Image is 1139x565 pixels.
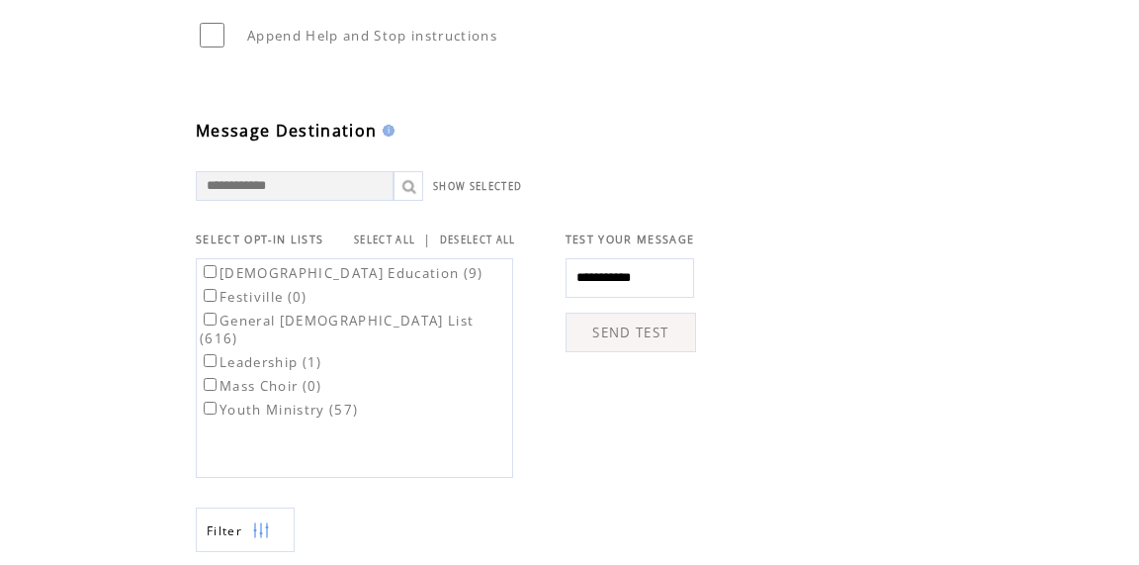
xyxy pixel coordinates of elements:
a: Filter [196,508,295,552]
a: DESELECT ALL [440,234,516,246]
img: filters.png [252,509,270,553]
input: Festiville (0) [204,289,217,302]
span: SELECT OPT-IN LISTS [196,233,323,246]
input: Youth Ministry (57) [204,402,217,415]
label: Mass Choir (0) [200,377,322,395]
input: General [DEMOGRAPHIC_DATA] List (616) [204,313,217,326]
span: | [423,231,431,248]
span: Show filters [207,522,242,539]
label: General [DEMOGRAPHIC_DATA] List (616) [200,312,474,347]
span: Append Help and Stop instructions [247,27,497,45]
a: SHOW SELECTED [433,180,522,193]
input: [DEMOGRAPHIC_DATA] Education (9) [204,265,217,278]
a: SEND TEST [566,313,696,352]
label: Leadership (1) [200,353,322,371]
a: SELECT ALL [354,234,415,246]
span: Message Destination [196,120,377,141]
span: TEST YOUR MESSAGE [566,233,695,246]
label: [DEMOGRAPHIC_DATA] Education (9) [200,264,483,282]
label: Festiville (0) [200,288,307,306]
input: Mass Choir (0) [204,378,217,391]
input: Leadership (1) [204,354,217,367]
label: Youth Ministry (57) [200,401,358,419]
img: help.gif [377,125,394,137]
